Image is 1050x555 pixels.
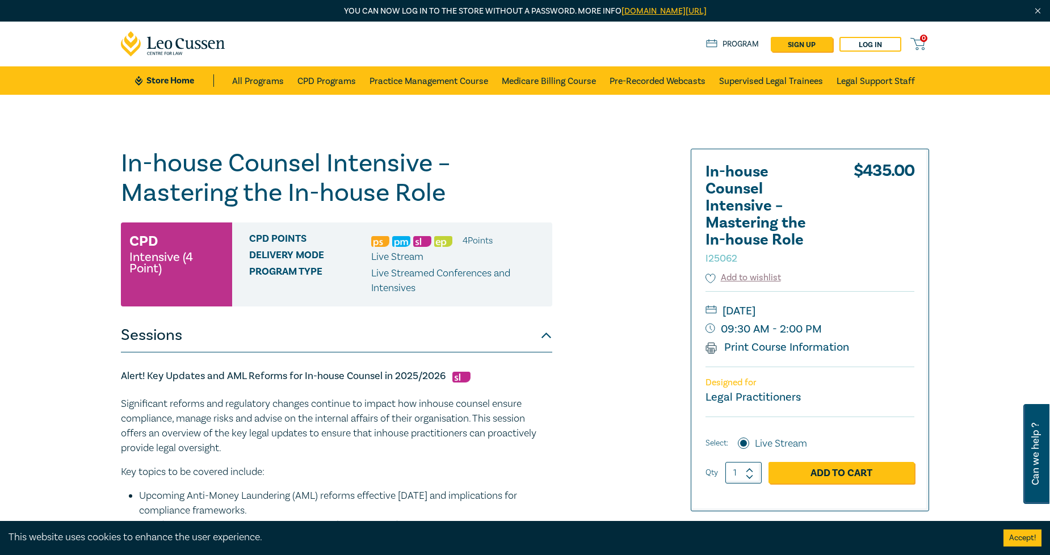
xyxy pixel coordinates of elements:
[502,66,596,95] a: Medicare Billing Course
[297,66,356,95] a: CPD Programs
[9,530,986,545] div: This website uses cookies to enhance the user experience.
[392,236,410,247] img: Practice Management & Business Skills
[621,6,707,16] a: [DOMAIN_NAME][URL]
[755,436,807,451] label: Live Stream
[121,149,552,208] h1: In-house Counsel Intensive – Mastering the In-house Role
[232,66,284,95] a: All Programs
[249,250,371,264] span: Delivery Mode
[463,233,493,248] li: 4 Point s
[452,372,471,382] img: Substantive Law
[854,163,914,271] div: $ 435.00
[719,66,823,95] a: Supervised Legal Trainees
[121,369,552,383] h5: Alert! Key Updates and AML Reforms for In-house Counsel in 2025/2026
[705,252,737,265] small: I25062
[706,38,759,51] a: Program
[249,266,371,296] span: Program type
[1033,6,1043,16] img: Close
[920,35,927,42] span: 0
[705,437,728,449] span: Select:
[705,320,914,338] small: 09:30 AM - 2:00 PM
[705,390,801,405] small: Legal Practitioners
[434,236,452,247] img: Ethics & Professional Responsibility
[839,37,901,52] a: Log in
[610,66,705,95] a: Pre-Recorded Webcasts
[121,5,929,18] p: You can now log in to the store without a password. More info
[129,231,158,251] h3: CPD
[371,236,389,247] img: Professional Skills
[121,397,552,456] p: Significant reforms and regulatory changes continue to impact how inhouse counsel ensure complian...
[135,74,214,87] a: Store Home
[768,462,914,483] a: Add to Cart
[371,266,544,296] p: Live Streamed Conferences and Intensives
[121,465,552,480] p: Key topics to be covered include:
[705,302,914,320] small: [DATE]
[725,462,762,483] input: 1
[129,251,224,274] small: Intensive (4 Point)
[705,163,830,266] h2: In-house Counsel Intensive – Mastering the In-house Role
[705,340,849,355] a: Print Course Information
[705,377,914,388] p: Designed for
[139,518,552,548] li: Mandatory ransomware payment reporting obligations and how to meet these new regulatory requireme...
[1003,529,1041,546] button: Accept cookies
[837,66,915,95] a: Legal Support Staff
[371,250,423,263] span: Live Stream
[1030,411,1041,497] span: Can we help ?
[369,66,488,95] a: Practice Management Course
[705,466,718,479] label: Qty
[121,318,552,352] button: Sessions
[705,271,781,284] button: Add to wishlist
[413,236,431,247] img: Substantive Law
[771,37,833,52] a: sign up
[139,489,552,518] li: Upcoming Anti-Money Laundering (AML) reforms effective [DATE] and implications for compliance fra...
[249,233,371,248] span: CPD Points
